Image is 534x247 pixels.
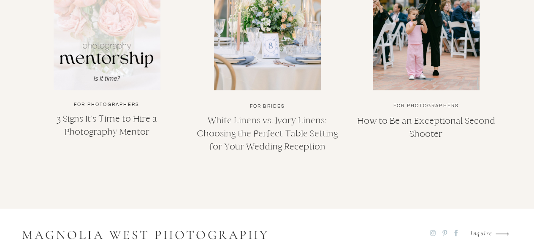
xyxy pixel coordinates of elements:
a: Inquire [464,229,492,241]
a: For Photographers [74,102,139,107]
a: For Photographers [393,103,459,108]
a: magnolia west photography [22,224,294,244]
a: For Brides [250,104,285,109]
a: How to Be an Exceptional Second Shooter [357,115,495,139]
a: White Linens vs. Ivory Linens: Choosing the Perfect Table Setting for Your Wedding Reception [197,115,338,152]
a: 3 Signs It’s Time to Hire a Photography Mentor [57,113,157,137]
